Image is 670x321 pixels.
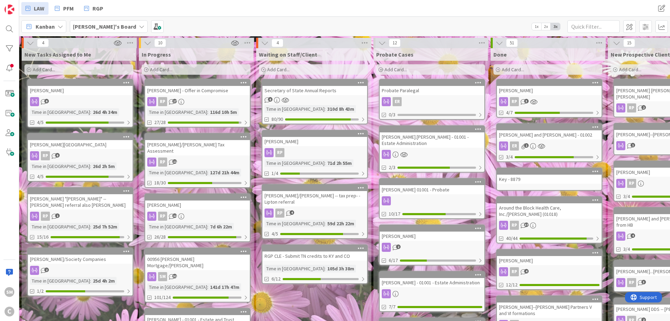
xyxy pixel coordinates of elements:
span: : [325,159,326,167]
span: 6 [268,97,273,102]
span: 27/28 [154,119,166,126]
span: Add Card... [502,66,524,73]
div: [PERSON_NAME][GEOGRAPHIC_DATA] [28,140,133,149]
span: 1/4 [271,170,278,177]
div: [PERSON_NAME] 01001 - Probate [380,185,484,194]
a: LAW [21,2,49,15]
span: 4/7 [506,109,513,116]
div: Probate Paralegal [380,86,484,95]
span: 4 [290,210,294,215]
div: RP [28,212,133,221]
span: 6/17 [389,257,398,264]
span: 2 [396,245,401,249]
div: RP [262,209,367,218]
div: Secretary of State Annual Reports [262,80,367,95]
div: [PERSON_NAME]--[PERSON_NAME] Partners V and VI formations [497,296,602,318]
div: 71d 2h 55m [326,159,353,167]
div: [PERSON_NAME] [497,86,602,95]
div: Time in [GEOGRAPHIC_DATA] [147,169,207,176]
span: Waiting on Staff/Client [259,51,317,58]
div: RP [262,148,367,157]
span: 3/4 [623,193,630,200]
span: : [90,108,91,116]
span: LAW [34,4,44,13]
div: Time in [GEOGRAPHIC_DATA] [265,265,325,272]
a: RGP [80,2,107,15]
span: 4/5 [37,119,44,126]
div: RP [145,212,250,221]
div: [PERSON_NAME]/[PERSON_NAME] Tax Assessment [145,140,250,155]
span: 4 [524,269,529,273]
div: 141d 17h 47m [208,283,241,291]
span: Kanban [36,22,55,31]
div: RP [627,179,636,188]
div: [PERSON_NAME] [28,86,133,95]
span: : [325,220,326,227]
span: 2 [641,105,646,110]
span: Add Card... [385,66,407,73]
div: RP [145,158,250,167]
span: : [325,105,326,113]
span: 3 [641,280,646,284]
span: 4 [631,233,635,238]
div: [PERSON_NAME] and [PERSON_NAME] - 01002 [497,130,602,139]
span: Add Card... [267,66,290,73]
div: [PERSON_NAME] [497,256,602,265]
div: [PERSON_NAME] "[PERSON_NAME]" -- [PERSON_NAME] referral also [PERSON_NAME] [28,194,133,210]
div: 25d 7h 52m [91,223,119,231]
div: [PERSON_NAME] [145,200,250,210]
span: 15 [623,39,635,47]
span: 3x [551,23,560,30]
img: Visit kanbanzone.com [5,5,14,14]
div: RP [41,212,50,221]
div: [PERSON_NAME] [497,250,602,265]
div: 25d 4h 2m [91,277,117,285]
div: [PERSON_NAME] [262,137,367,146]
div: [PERSON_NAME] [380,232,484,241]
span: 51 [506,39,518,47]
div: [PERSON_NAME] "[PERSON_NAME]" -- [PERSON_NAME] referral also [PERSON_NAME] [28,188,133,210]
div: [PERSON_NAME]/[PERSON_NAME] Tax Assessment [145,134,250,155]
span: 3/4 [506,153,513,161]
a: PFM [51,2,78,15]
div: RP [41,151,50,160]
span: 2 [44,268,49,272]
div: RP [510,221,519,230]
div: [PERSON_NAME] and [PERSON_NAME] - 01002 [497,124,602,139]
div: [PERSON_NAME]/[PERSON_NAME] -- tax prep- - Lipton referral [262,191,367,206]
div: [PERSON_NAME][GEOGRAPHIC_DATA] [28,134,133,149]
div: [PERSON_NAME] - 01001 - Estate Administration [380,278,484,287]
span: RGP [92,4,103,13]
div: SM [158,272,167,281]
div: RP [497,221,602,230]
div: RP [145,97,250,106]
div: [PERSON_NAME] [28,80,133,95]
span: 7/7 [389,303,395,311]
span: Add Card... [150,66,172,73]
span: : [90,223,91,231]
span: : [207,108,208,116]
span: 10 [154,39,166,47]
span: Support [15,1,32,9]
div: [PERSON_NAME]/[PERSON_NAME] -- tax prep- - Lipton referral [262,185,367,206]
div: 105d 3h 38m [326,265,356,272]
span: : [325,265,326,272]
span: In Progress [142,51,171,58]
div: [PERSON_NAME] - Offer in Compromise [145,86,250,95]
span: 10/17 [389,210,400,218]
span: 80/90 [271,116,283,123]
div: [PERSON_NAME] - Offer in Compromise [145,80,250,95]
span: Add Card... [33,66,55,73]
span: Add Card... [619,66,641,73]
div: [PERSON_NAME] [497,80,602,95]
span: 18/30 [154,179,166,187]
span: 37 [524,222,529,227]
div: 00956 [PERSON_NAME] Mortgage/[PERSON_NAME] [145,255,250,270]
div: Time in [GEOGRAPHIC_DATA] [30,162,90,170]
div: 127d 21h 44m [208,169,241,176]
div: RP [510,267,519,276]
span: 12/12 [506,281,518,289]
div: RP [275,209,284,218]
span: New Tasks Assigned to Me [24,51,91,58]
div: [PERSON_NAME] [145,194,250,210]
